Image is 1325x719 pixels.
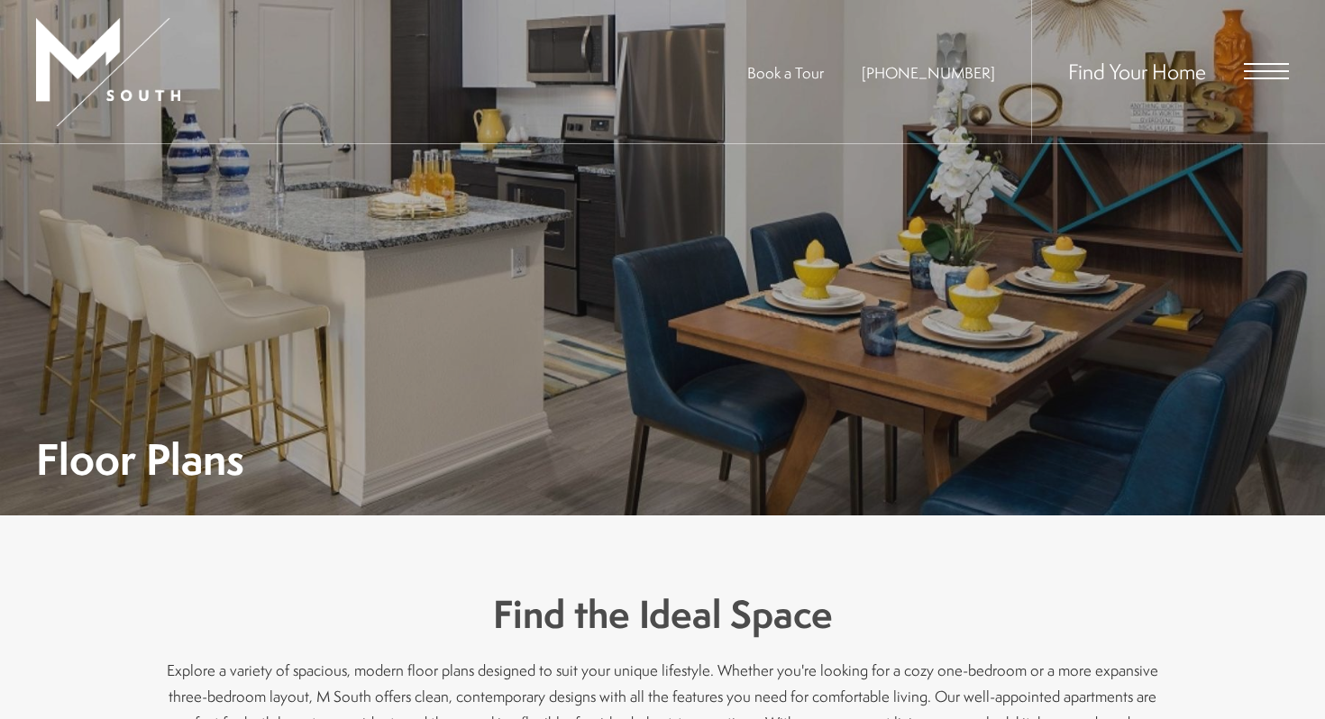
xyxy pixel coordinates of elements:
[36,18,180,126] img: MSouth
[1068,57,1206,86] a: Find Your Home
[1244,63,1289,79] button: Open Menu
[167,587,1158,642] h3: Find the Ideal Space
[747,62,824,83] a: Book a Tour
[36,439,244,479] h1: Floor Plans
[862,62,995,83] a: Call Us at 813-570-8014
[862,62,995,83] span: [PHONE_NUMBER]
